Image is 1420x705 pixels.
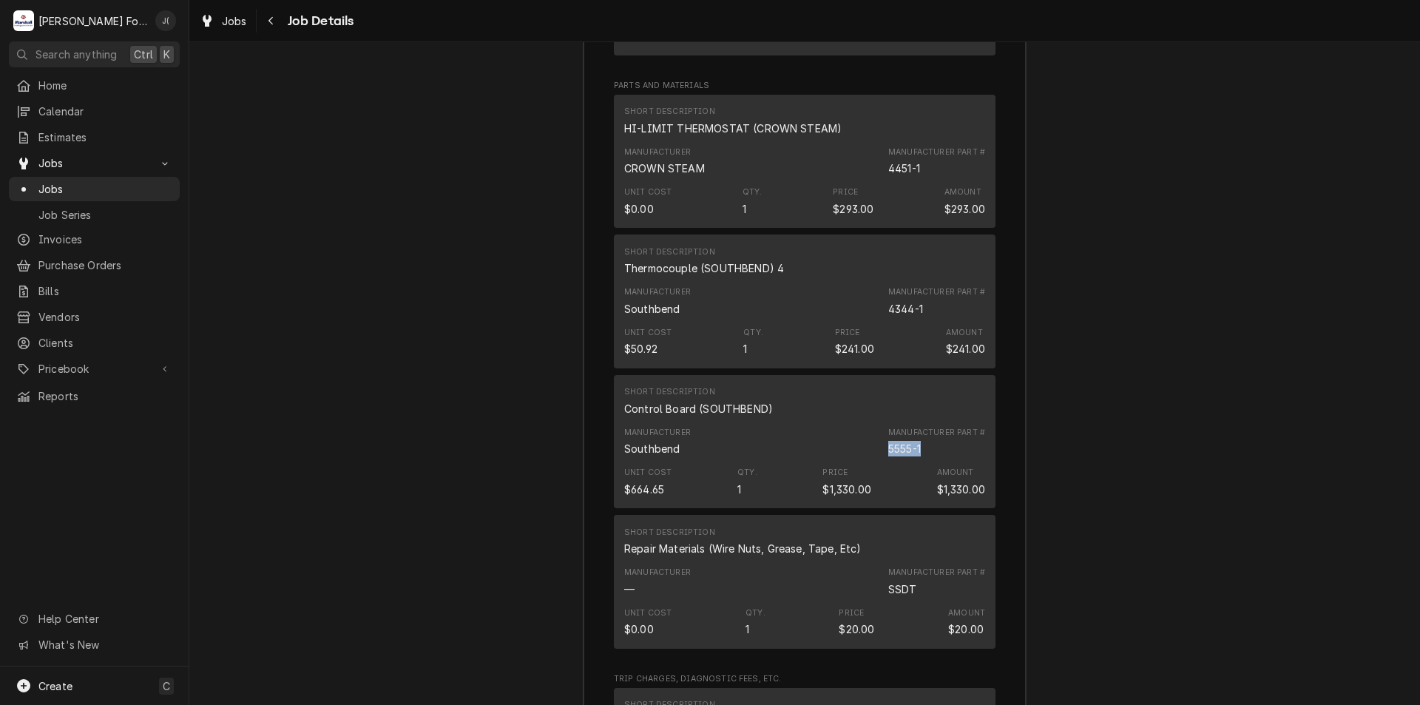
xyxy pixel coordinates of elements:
a: Go to Help Center [9,607,180,631]
div: Amount [944,186,981,198]
div: Price [833,186,873,216]
div: Part Number [888,567,985,596]
div: M [13,10,34,31]
div: Short Description [624,527,715,539]
a: Go to Jobs [9,151,180,175]
div: Amount [944,186,985,216]
div: Manufacturer [624,581,635,597]
div: Price [839,607,864,619]
div: Amount [937,467,974,479]
span: Reports [38,388,172,404]
div: Price [833,186,858,198]
div: Manufacturer [624,286,691,298]
button: Navigate back [260,9,283,33]
a: Bills [9,279,180,303]
div: Short Description [624,246,784,276]
span: C [163,678,170,694]
a: Invoices [9,227,180,252]
div: Cost [624,607,672,637]
div: Short Description [624,527,862,556]
div: Quantity [745,621,749,637]
div: Line Item [614,95,995,229]
div: Manufacturer Part # [888,567,985,578]
div: Manufacturer [624,427,691,439]
button: Search anythingCtrlK [9,41,180,67]
div: Part Number [888,441,921,456]
div: Cost [624,341,657,357]
div: Short Description [624,386,773,416]
div: Unit Cost [624,327,672,339]
div: Line Item [614,375,995,509]
span: What's New [38,637,171,652]
span: Invoices [38,232,172,247]
div: Short Description [624,260,784,276]
div: Amount [944,201,985,217]
div: Qty. [745,607,765,619]
div: Part Number [888,301,923,317]
div: Manufacturer [624,146,691,158]
a: Purchase Orders [9,253,180,277]
div: Quantity [743,186,763,216]
a: Reports [9,384,180,408]
div: Quantity [737,482,741,497]
div: Manufacturer [624,146,705,176]
div: Manufacturer [624,286,691,316]
div: Cost [624,621,654,637]
span: Vendors [38,309,172,325]
div: Price [835,327,860,339]
div: Cost [624,482,664,497]
div: Short Description [624,106,842,135]
div: Short Description [624,541,862,556]
div: Cost [624,327,672,357]
span: Bills [38,283,172,299]
div: Cost [624,467,672,496]
div: Qty. [743,186,763,198]
div: Price [835,327,874,357]
div: Quantity [743,201,746,217]
span: Jobs [38,155,150,171]
div: Cost [624,186,672,216]
span: Pricebook [38,361,150,377]
div: Parts and Materials List [614,95,995,655]
a: Clients [9,331,180,355]
span: Jobs [222,13,247,29]
div: Amount [946,327,985,357]
span: Home [38,78,172,93]
div: Manufacturer [624,301,680,317]
a: Vendors [9,305,180,329]
div: Quantity [743,327,763,357]
span: Job Series [38,207,172,223]
div: Manufacturer Part # [888,427,985,439]
span: Search anything [35,47,117,62]
div: Quantity [743,341,747,357]
div: Short Description [624,121,842,136]
div: Unit Cost [624,186,672,198]
a: Job Series [9,203,180,227]
div: Amount [937,482,985,497]
span: Parts and Materials [614,80,995,92]
div: Amount [946,327,983,339]
div: Price [822,467,870,496]
div: Part Number [888,146,985,176]
a: Jobs [9,177,180,201]
div: Short Description [624,246,715,258]
span: Calendar [38,104,172,119]
div: Price [835,341,874,357]
div: Amount [948,607,985,619]
div: Part Number [888,581,917,597]
a: Go to What's New [9,633,180,657]
div: Qty. [737,467,757,479]
div: Manufacturer [624,427,691,456]
span: Create [38,680,72,692]
div: Manufacturer Part # [888,286,985,298]
div: Cost [624,201,654,217]
div: Jeff Debigare (109)'s Avatar [155,10,176,31]
div: Price [839,621,874,637]
span: Trip Charges, Diagnostic Fees, etc. [614,673,995,685]
div: Short Description [624,401,773,416]
div: Amount [948,621,984,637]
div: Unit Cost [624,467,672,479]
div: Price [822,467,848,479]
a: Estimates [9,125,180,149]
a: Home [9,73,180,98]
